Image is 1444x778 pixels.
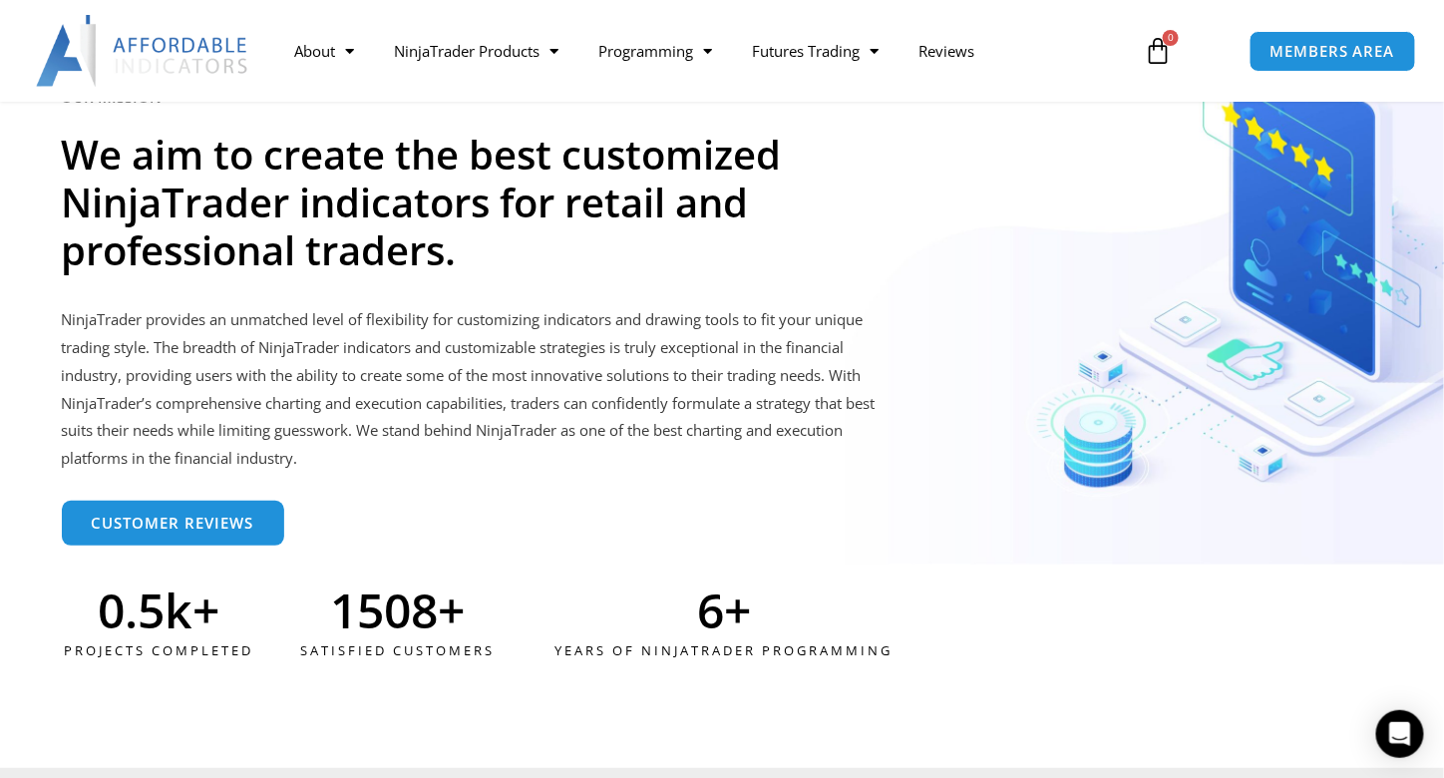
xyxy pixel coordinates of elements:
[274,28,374,74] a: About
[578,28,732,74] a: Programming
[1376,710,1424,758] div: Open Intercom Messenger
[899,28,994,74] a: Reviews
[330,586,438,634] span: 1508
[732,28,899,74] a: Futures Trading
[1250,31,1416,72] a: MEMBERS AREA
[724,586,958,634] span: +
[62,131,855,274] h2: We aim to create the best customized NinjaTrader indicators for retail and professional traders.
[274,28,1127,74] nav: Menu
[490,634,957,667] div: Years of ninjatrader programming
[438,586,535,634] span: +
[62,306,885,473] p: NinjaTrader provides an unmatched level of flexibility for customizing indicators and drawing too...
[374,28,578,74] a: NinjaTrader Products
[1270,44,1395,59] span: MEMBERS AREA
[98,586,165,634] span: 0.5
[697,586,724,634] span: 6
[62,501,284,546] a: Customer Reviews
[165,586,255,634] span: k+
[92,516,254,531] span: Customer Reviews
[1114,22,1202,80] a: 0
[1163,30,1179,46] span: 0
[36,15,250,87] img: LogoAI | Affordable Indicators – NinjaTrader
[260,634,536,667] div: Satisfied Customers
[62,634,255,667] div: Projects Completed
